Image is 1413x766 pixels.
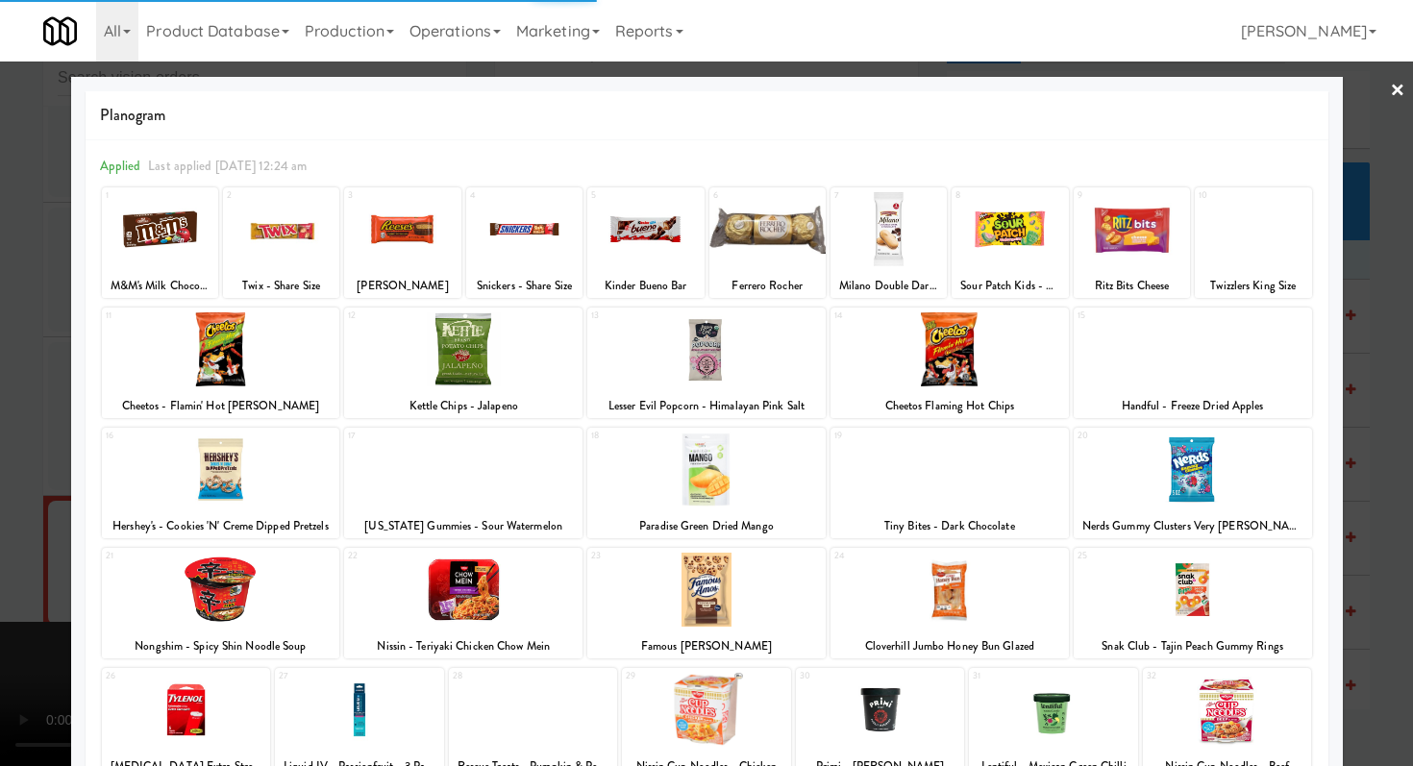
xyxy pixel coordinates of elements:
[834,428,950,444] div: 19
[1074,308,1312,418] div: 15Handful - Freeze Dried Apples
[587,514,826,538] div: Paradise Green Dried Mango
[800,668,880,684] div: 30
[148,157,307,175] span: Last applied [DATE] 12:24 am
[1074,428,1312,538] div: 20Nerds Gummy Clusters Very [PERSON_NAME]
[590,274,701,298] div: Kinder Bueno Bar
[587,274,704,298] div: Kinder Bueno Bar
[1074,634,1312,658] div: Snak Club - Tajin Peach Gummy Rings
[830,634,1069,658] div: Cloverhill Jumbo Honey Bun Glazed
[102,634,340,658] div: Nongshim - Spicy Shin Noodle Soup
[344,428,583,538] div: 17[US_STATE] Gummies - Sour Watermelon
[348,548,463,564] div: 22
[469,274,580,298] div: Snickers - Share Size
[43,14,77,48] img: Micromart
[344,514,583,538] div: [US_STATE] Gummies - Sour Watermelon
[1074,274,1190,298] div: Ritz Bits Cheese
[102,514,340,538] div: Hershey's - Cookies 'N' Creme Dipped Pretzels
[226,274,336,298] div: Twix - Share Size
[587,394,826,418] div: Lesser Evil Popcorn - Himalayan Pink Salt
[834,548,950,564] div: 24
[106,187,161,204] div: 1
[100,101,1314,130] span: Planogram
[344,634,583,658] div: Nissin - Teriyaki Chicken Chow Mein
[587,634,826,658] div: Famous [PERSON_NAME]
[833,274,944,298] div: Milano Double Dark Chocolate Cookies
[466,274,583,298] div: Snickers - Share Size
[1390,62,1405,121] a: ×
[348,308,463,324] div: 12
[347,274,458,298] div: [PERSON_NAME]
[102,274,218,298] div: M&M's Milk Chocolate Candy
[587,187,704,298] div: 5Kinder Bueno Bar
[833,634,1066,658] div: Cloverhill Jumbo Honey Bun Glazed
[830,308,1069,418] div: 14Cheetos Flaming Hot Chips
[347,514,580,538] div: [US_STATE] Gummies - Sour Watermelon
[1077,514,1309,538] div: Nerds Gummy Clusters Very [PERSON_NAME]
[590,634,823,658] div: Famous [PERSON_NAME]
[952,187,1068,298] div: 8Sour Patch Kids - Watermelon
[590,514,823,538] div: Paradise Green Dried Mango
[954,274,1065,298] div: Sour Patch Kids - Watermelon
[834,308,950,324] div: 14
[833,394,1066,418] div: Cheetos Flaming Hot Chips
[830,514,1069,538] div: Tiny Bites - Dark Chocolate
[102,428,340,538] div: 16Hershey's - Cookies 'N' Creme Dipped Pretzels
[834,187,889,204] div: 7
[712,274,823,298] div: Ferrero Rocher
[830,394,1069,418] div: Cheetos Flaming Hot Chips
[587,308,826,418] div: 13Lesser Evil Popcorn - Himalayan Pink Salt
[344,274,460,298] div: [PERSON_NAME]
[102,308,340,418] div: 11Cheetos - Flamin' Hot [PERSON_NAME]
[591,308,706,324] div: 13
[470,187,525,204] div: 4
[591,428,706,444] div: 18
[348,187,403,204] div: 3
[344,548,583,658] div: 22Nissin - Teriyaki Chicken Chow Mein
[279,668,359,684] div: 27
[106,548,221,564] div: 21
[1074,514,1312,538] div: Nerds Gummy Clusters Very [PERSON_NAME]
[955,187,1010,204] div: 8
[952,274,1068,298] div: Sour Patch Kids - Watermelon
[1078,187,1132,204] div: 9
[973,668,1054,684] div: 31
[344,187,460,298] div: 3[PERSON_NAME]
[344,394,583,418] div: Kettle Chips - Jalapeno
[1078,548,1193,564] div: 25
[1147,668,1227,684] div: 32
[453,668,533,684] div: 28
[347,634,580,658] div: Nissin - Teriyaki Chicken Chow Mein
[626,668,706,684] div: 29
[1074,548,1312,658] div: 25Snak Club - Tajin Peach Gummy Rings
[713,187,768,204] div: 6
[1074,187,1190,298] div: 9Ritz Bits Cheese
[227,187,282,204] div: 2
[105,634,337,658] div: Nongshim - Spicy Shin Noodle Soup
[105,274,215,298] div: M&M's Milk Chocolate Candy
[1077,274,1187,298] div: Ritz Bits Cheese
[102,187,218,298] div: 1M&M's Milk Chocolate Candy
[102,394,340,418] div: Cheetos - Flamin' Hot [PERSON_NAME]
[709,274,826,298] div: Ferrero Rocher
[1078,308,1193,324] div: 15
[1198,274,1308,298] div: Twizzlers King Size
[833,514,1066,538] div: Tiny Bites - Dark Chocolate
[1077,634,1309,658] div: Snak Club - Tajin Peach Gummy Rings
[102,548,340,658] div: 21Nongshim - Spicy Shin Noodle Soup
[591,187,646,204] div: 5
[223,274,339,298] div: Twix - Share Size
[347,394,580,418] div: Kettle Chips - Jalapeno
[587,548,826,658] div: 23Famous [PERSON_NAME]
[466,187,583,298] div: 4Snickers - Share Size
[100,157,141,175] span: Applied
[105,514,337,538] div: Hershey's - Cookies 'N' Creme Dipped Pretzels
[830,187,947,298] div: 7Milano Double Dark Chocolate Cookies
[1077,394,1309,418] div: Handful - Freeze Dried Apples
[591,548,706,564] div: 23
[348,428,463,444] div: 17
[830,548,1069,658] div: 24Cloverhill Jumbo Honey Bun Glazed
[830,428,1069,538] div: 19Tiny Bites - Dark Chocolate
[106,308,221,324] div: 11
[1195,187,1311,298] div: 10Twizzlers King Size
[106,428,221,444] div: 16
